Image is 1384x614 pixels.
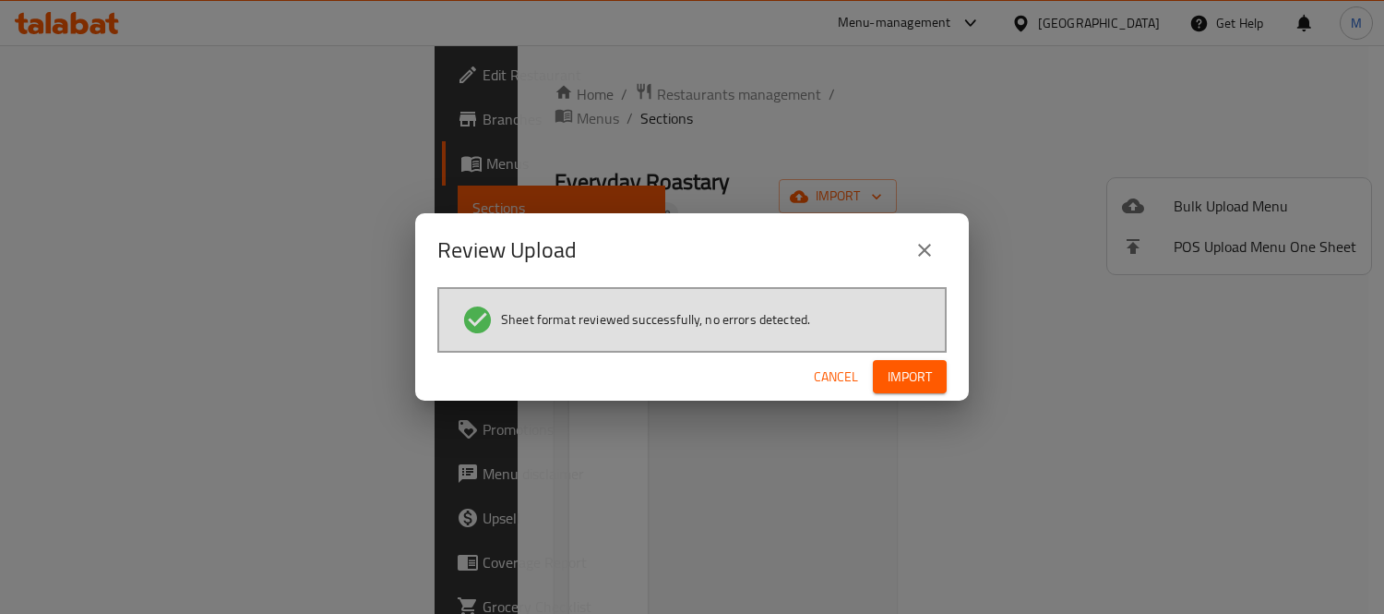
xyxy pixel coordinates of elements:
[902,228,947,272] button: close
[501,310,810,329] span: Sheet format reviewed successfully, no errors detected.
[888,366,932,389] span: Import
[806,360,865,394] button: Cancel
[814,366,858,389] span: Cancel
[873,360,947,394] button: Import
[437,235,577,265] h2: Review Upload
